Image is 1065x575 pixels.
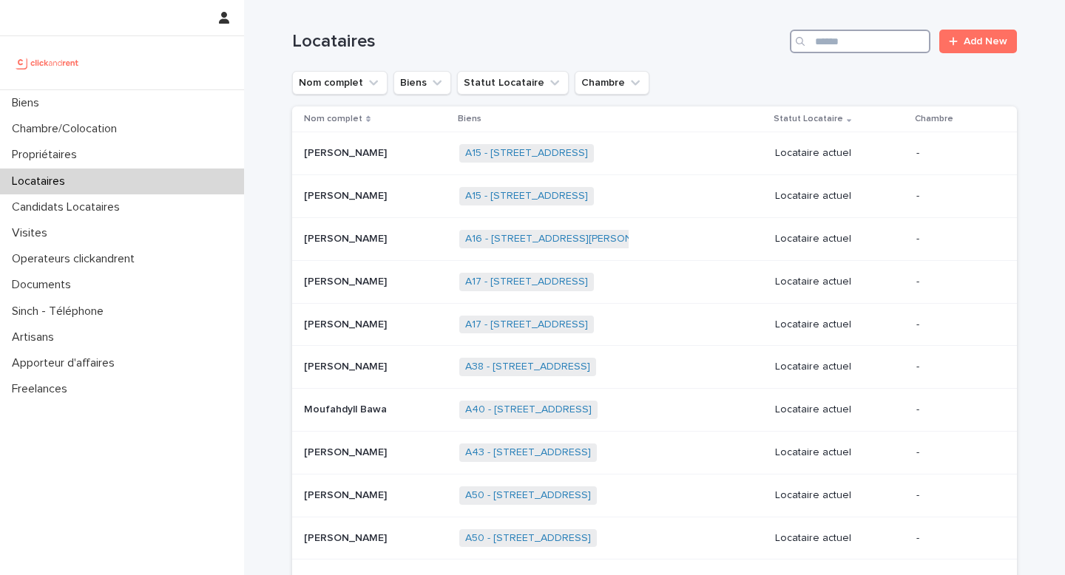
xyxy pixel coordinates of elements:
a: A17 - [STREET_ADDRESS] [465,319,588,331]
p: Chambre/Colocation [6,122,129,136]
p: Locataire actuel [775,276,905,288]
p: [PERSON_NAME] [304,358,390,373]
p: Propriétaires [6,148,89,162]
p: Locataire actuel [775,361,905,373]
tr: [PERSON_NAME][PERSON_NAME] A50 - [STREET_ADDRESS] Locataire actuel- [292,474,1017,517]
a: A38 - [STREET_ADDRESS] [465,361,590,373]
a: A50 - [STREET_ADDRESS] [465,489,591,502]
p: - [916,532,993,545]
p: Apporteur d'affaires [6,356,126,370]
p: Locataire actuel [775,147,905,160]
button: Nom complet [292,71,388,95]
tr: [PERSON_NAME][PERSON_NAME] A38 - [STREET_ADDRESS] Locataire actuel- [292,346,1017,389]
p: Operateurs clickandrent [6,252,146,266]
p: [PERSON_NAME] [304,529,390,545]
p: Visites [6,226,59,240]
p: - [916,233,993,245]
button: Biens [393,71,451,95]
tr: [PERSON_NAME][PERSON_NAME] A15 - [STREET_ADDRESS] Locataire actuel- [292,132,1017,175]
p: [PERSON_NAME] [304,316,390,331]
p: Moufahdyll Bawa [304,401,390,416]
p: Locataire actuel [775,404,905,416]
p: Documents [6,278,83,292]
p: Artisans [6,330,66,344]
p: - [916,319,993,331]
p: Biens [458,111,481,127]
img: UCB0brd3T0yccxBKYDjQ [12,48,84,78]
p: - [916,446,993,459]
a: A17 - [STREET_ADDRESS] [465,276,588,288]
p: Biens [6,96,51,110]
a: Add New [939,30,1017,53]
button: Statut Locataire [457,71,569,95]
p: Statut Locataire [774,111,843,127]
tr: [PERSON_NAME][PERSON_NAME] A17 - [STREET_ADDRESS] Locataire actuel- [292,260,1017,303]
tr: [PERSON_NAME][PERSON_NAME] A15 - [STREET_ADDRESS] Locataire actuel- [292,175,1017,218]
p: Locataire actuel [775,319,905,331]
p: Sinch - Téléphone [6,304,115,319]
p: Locataire actuel [775,446,905,459]
p: - [916,190,993,203]
p: Locataire actuel [775,190,905,203]
p: Locataire actuel [775,489,905,502]
p: [PERSON_NAME] [304,443,390,459]
p: - [916,276,993,288]
a: A50 - [STREET_ADDRESS] [465,532,591,545]
tr: [PERSON_NAME][PERSON_NAME] A43 - [STREET_ADDRESS] Locataire actuel- [292,431,1017,474]
p: Freelances [6,382,79,396]
tr: [PERSON_NAME][PERSON_NAME] A17 - [STREET_ADDRESS] Locataire actuel- [292,303,1017,346]
p: [PERSON_NAME] [304,273,390,288]
p: Candidats Locataires [6,200,132,214]
p: - [916,147,993,160]
p: Nom complet [304,111,362,127]
button: Chambre [575,71,649,95]
p: - [916,361,993,373]
p: Locataire actuel [775,233,905,245]
a: A16 - [STREET_ADDRESS][PERSON_NAME] [465,233,669,245]
tr: Moufahdyll BawaMoufahdyll Bawa A40 - [STREET_ADDRESS] Locataire actuel- [292,389,1017,432]
p: Locataires [6,174,77,188]
p: Locataire actuel [775,532,905,545]
p: [PERSON_NAME] [304,230,390,245]
span: Add New [964,36,1007,47]
tr: [PERSON_NAME][PERSON_NAME] A16 - [STREET_ADDRESS][PERSON_NAME] Locataire actuel- [292,217,1017,260]
p: [PERSON_NAME] [304,144,390,160]
p: - [916,489,993,502]
p: Chambre [915,111,953,127]
h1: Locataires [292,31,784,52]
a: A15 - [STREET_ADDRESS] [465,147,588,160]
p: [PERSON_NAME] [304,187,390,203]
p: [PERSON_NAME] [304,486,390,502]
a: A40 - [STREET_ADDRESS] [465,404,592,416]
input: Search [790,30,930,53]
tr: [PERSON_NAME][PERSON_NAME] A50 - [STREET_ADDRESS] Locataire actuel- [292,517,1017,559]
a: A15 - [STREET_ADDRESS] [465,190,588,203]
a: A43 - [STREET_ADDRESS] [465,446,591,459]
p: - [916,404,993,416]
